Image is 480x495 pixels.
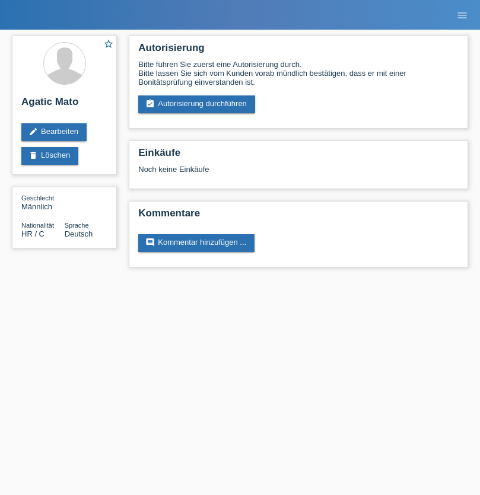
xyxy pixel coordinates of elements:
[21,96,107,114] h2: Agatic Mato
[21,123,87,141] a: editBearbeiten
[450,11,474,18] a: menu
[21,194,54,202] span: Geschlecht
[138,95,255,113] a: assignment_turned_inAutorisierung durchführen
[145,238,155,247] i: comment
[65,229,93,238] span: Deutsch
[456,9,468,21] i: menu
[138,234,255,252] a: commentKommentar hinzufügen ...
[103,39,114,51] a: star_border
[145,99,155,108] i: assignment_turned_in
[138,147,459,165] h2: Einkäufe
[138,207,459,225] h2: Kommentare
[65,222,89,229] span: Sprache
[138,42,459,60] h2: Autorisierung
[21,222,54,229] span: Nationalität
[103,39,114,49] i: star_border
[21,193,65,211] div: Männlich
[138,60,459,87] div: Bitte führen Sie zuerst eine Autorisierung durch. Bitte lassen Sie sich vom Kunden vorab mündlich...
[21,229,44,238] span: Kroatien / C / 04.11.1994
[21,147,78,165] a: deleteLöschen
[138,165,459,183] div: Noch keine Einkäufe
[28,127,38,136] i: edit
[28,151,38,160] i: delete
